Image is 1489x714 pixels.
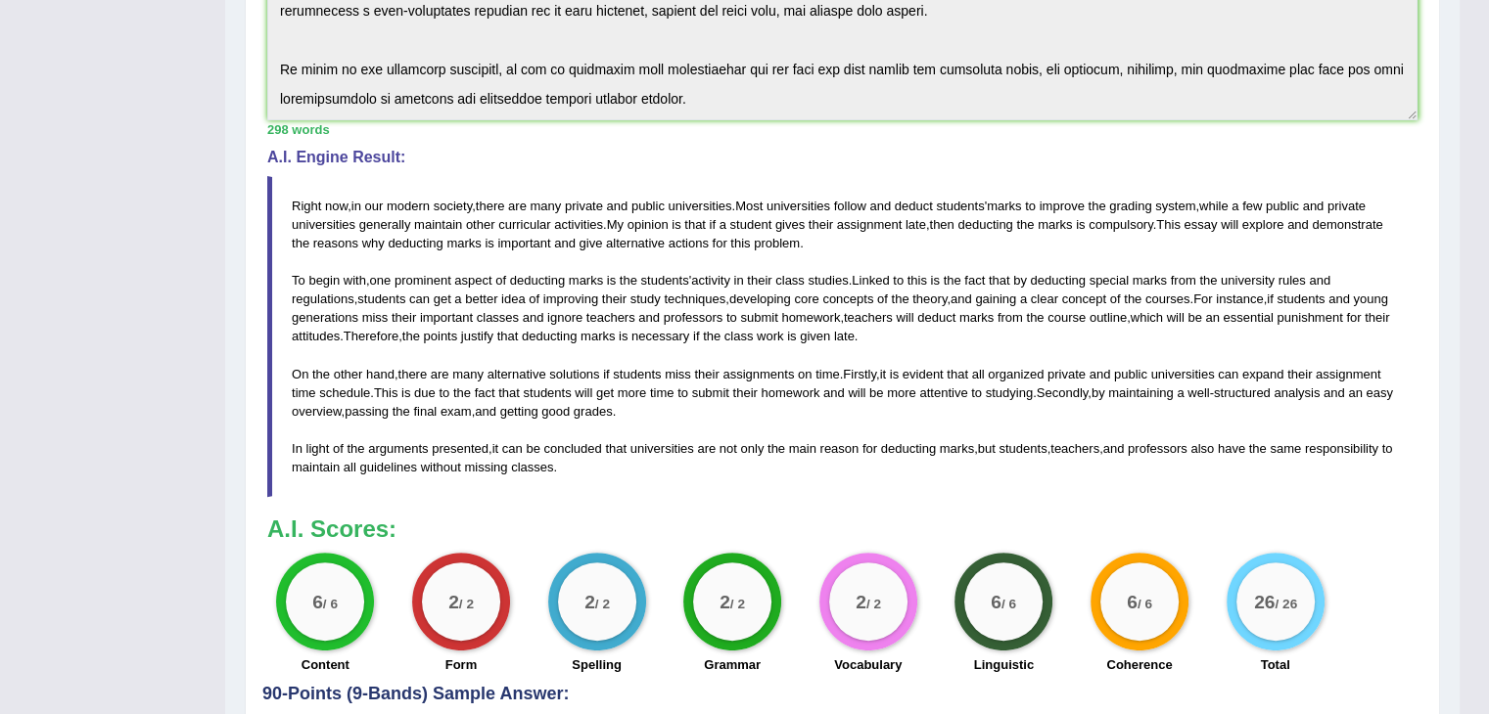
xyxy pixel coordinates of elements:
[1309,273,1330,288] span: and
[834,329,855,343] span: late
[397,367,427,381] span: there
[607,273,616,288] span: is
[815,367,840,381] span: time
[432,441,489,456] span: presented
[1124,291,1141,306] span: the
[1131,310,1163,325] span: which
[834,199,866,213] span: follow
[1089,273,1128,288] span: special
[365,199,384,213] span: our
[618,385,647,400] span: more
[466,217,495,232] span: other
[452,367,484,381] span: many
[787,329,796,343] span: is
[543,291,598,306] span: improving
[940,441,974,456] span: marks
[903,367,944,381] span: evident
[1013,273,1027,288] span: by
[947,367,968,381] span: that
[735,199,763,213] span: Most
[650,385,675,400] span: time
[370,273,392,288] span: one
[887,385,916,400] span: more
[1221,217,1238,232] span: will
[724,329,754,343] span: class
[501,291,526,306] span: idea
[971,385,982,400] span: to
[423,329,457,343] span: points
[929,217,954,232] span: then
[572,655,622,674] label: Spelling
[989,273,1010,288] span: that
[775,273,805,288] span: class
[395,273,451,288] span: prominent
[1047,310,1086,325] span: course
[1366,385,1392,400] span: easy
[1221,273,1275,288] span: university
[1150,367,1214,381] span: universities
[454,291,461,306] span: a
[930,273,939,288] span: is
[1156,217,1181,232] span: This
[475,404,496,419] span: and
[319,385,370,400] span: schedule
[988,367,1044,381] span: organized
[712,236,726,250] span: for
[502,441,523,456] span: can
[869,199,891,213] span: and
[413,404,437,419] span: final
[1348,385,1362,400] span: an
[498,217,550,232] span: curricular
[684,217,706,232] span: that
[1316,367,1380,381] span: assignment
[834,655,902,674] label: Vocabulary
[292,441,302,456] span: In
[1016,217,1034,232] span: the
[510,273,565,288] span: deducting
[581,329,615,343] span: marks
[325,199,348,213] span: now
[1020,291,1027,306] span: a
[541,404,570,419] span: good
[477,310,519,325] span: classes
[292,367,308,381] span: On
[359,217,411,232] span: generally
[1038,217,1072,232] span: marks
[485,236,493,250] span: is
[1155,199,1195,213] span: system
[722,367,794,381] span: assignments
[1324,385,1345,400] span: and
[351,199,361,213] span: in
[1089,217,1153,232] span: compulsory
[631,199,665,213] span: public
[420,310,473,325] span: important
[439,385,449,400] span: to
[869,385,883,400] span: be
[998,310,1023,325] span: from
[1346,310,1361,325] span: for
[1287,367,1312,381] span: their
[729,291,791,306] span: developing
[613,367,661,381] span: students
[574,404,613,419] span: grades
[619,329,628,343] span: is
[569,273,603,288] span: marks
[1267,291,1274,306] span: if
[605,441,627,456] span: that
[1327,199,1366,213] span: private
[362,310,389,325] span: miss
[554,217,603,232] span: activities
[292,217,355,232] span: universities
[522,329,577,343] span: deducting
[1114,367,1147,381] span: public
[631,329,689,343] span: necessary
[664,291,725,306] span: techniques
[890,367,899,381] span: is
[697,441,716,456] span: are
[333,441,344,456] span: of
[1223,310,1273,325] span: essential
[508,199,527,213] span: are
[409,291,430,306] span: can
[606,236,665,250] span: alternative
[488,367,546,381] span: alternative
